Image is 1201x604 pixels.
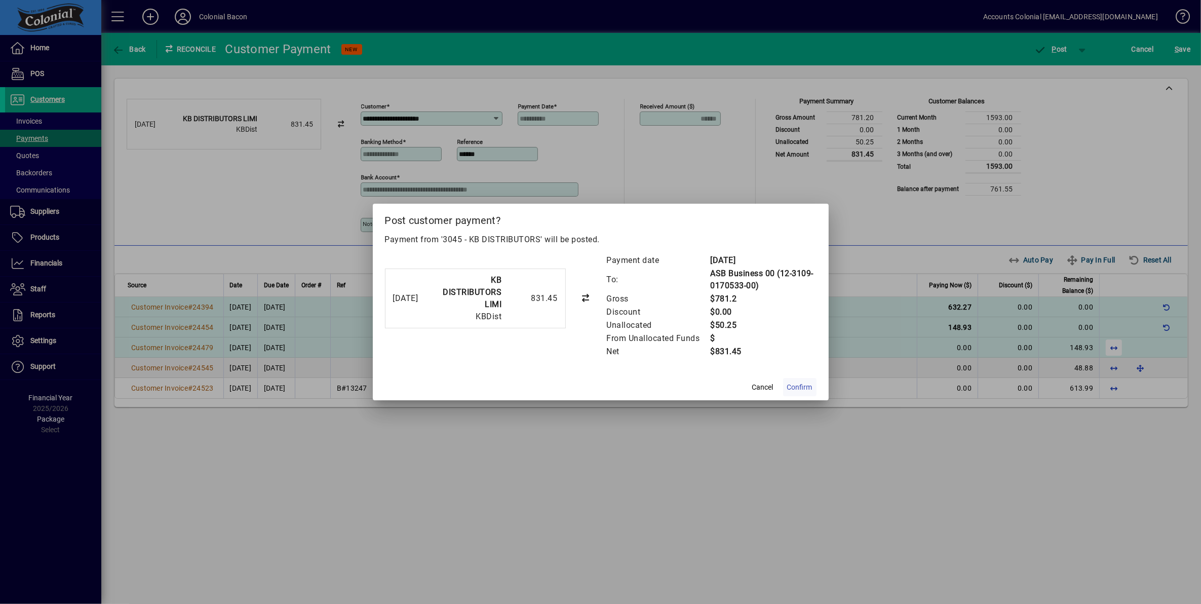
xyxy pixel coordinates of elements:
[443,275,502,309] strong: KB DISTRIBUTORS LIMI
[752,382,773,393] span: Cancel
[787,382,812,393] span: Confirm
[606,254,710,267] td: Payment date
[710,306,817,319] td: $0.00
[606,319,710,332] td: Unallocated
[393,292,424,305] div: [DATE]
[507,292,558,305] div: 831.45
[476,312,502,321] span: KBDist
[385,234,817,246] p: Payment from '3045 - KB DISTRIBUTORS' will be posted.
[606,292,710,306] td: Gross
[710,292,817,306] td: $781.2
[606,306,710,319] td: Discount
[710,345,817,358] td: $831.45
[606,267,710,292] td: To:
[606,332,710,345] td: From Unallocated Funds
[606,345,710,358] td: Net
[747,378,779,396] button: Cancel
[710,319,817,332] td: $50.25
[710,254,817,267] td: [DATE]
[710,267,817,292] td: ASB Business 00 (12-3109-0170533-00)
[783,378,817,396] button: Confirm
[710,332,817,345] td: $
[373,204,829,233] h2: Post customer payment?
